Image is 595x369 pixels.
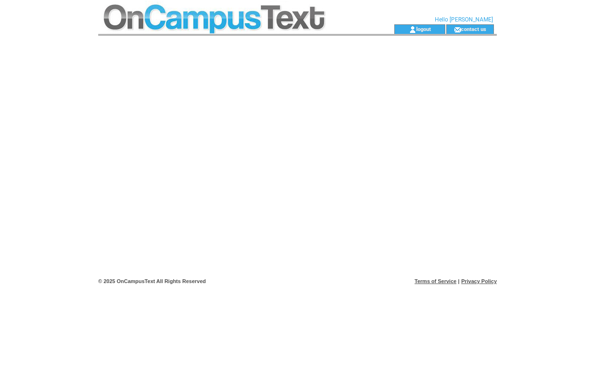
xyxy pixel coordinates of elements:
a: Privacy Policy [461,278,497,284]
a: contact us [461,26,486,32]
span: © 2025 OnCampusText All Rights Reserved [98,278,206,284]
a: logout [416,26,431,32]
img: contact_us_icon.gif [454,26,461,33]
span: | [458,278,460,284]
span: Hello [PERSON_NAME] [435,16,493,23]
img: account_icon.gif [409,26,416,33]
a: Terms of Service [415,278,457,284]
